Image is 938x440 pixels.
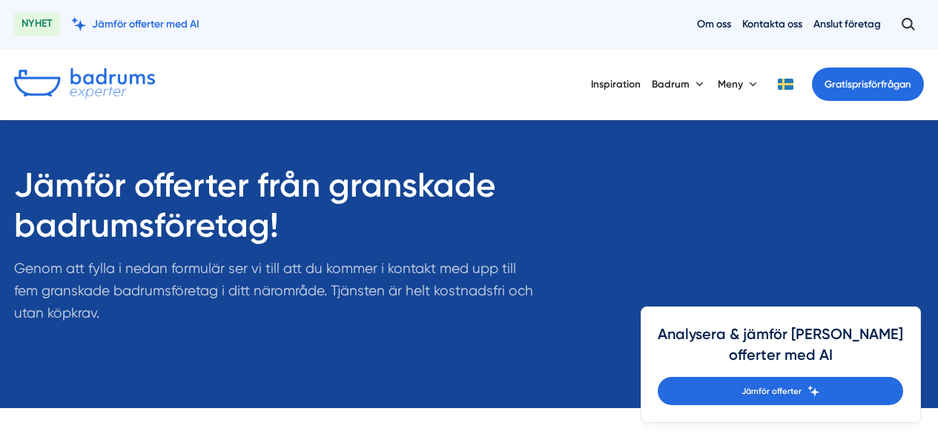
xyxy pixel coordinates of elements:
[658,324,903,377] h4: Analysera & jämför [PERSON_NAME] offerter med AI
[742,17,802,31] a: Kontakta oss
[658,377,903,405] a: Jämför offerter
[813,17,881,31] a: Anslut företag
[718,65,760,102] button: Meny
[697,17,731,31] a: Om oss
[14,165,536,258] h1: Jämför offerter från granskade badrumsföretag!
[591,65,641,102] a: Inspiration
[812,68,924,101] a: Gratisprisförfrågan
[92,17,199,31] span: Jämför offerter med AI
[14,13,60,36] span: NYHET
[14,68,155,99] img: Badrumsexperter.se logotyp
[14,257,536,331] p: Genom att fylla i nedan formulär ser vi till att du kommer i kontakt med upp till fem granskade b...
[825,79,852,90] span: Gratis
[71,17,199,31] a: Jämför offerter med AI
[652,65,707,102] button: Badrum
[742,384,802,398] span: Jämför offerter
